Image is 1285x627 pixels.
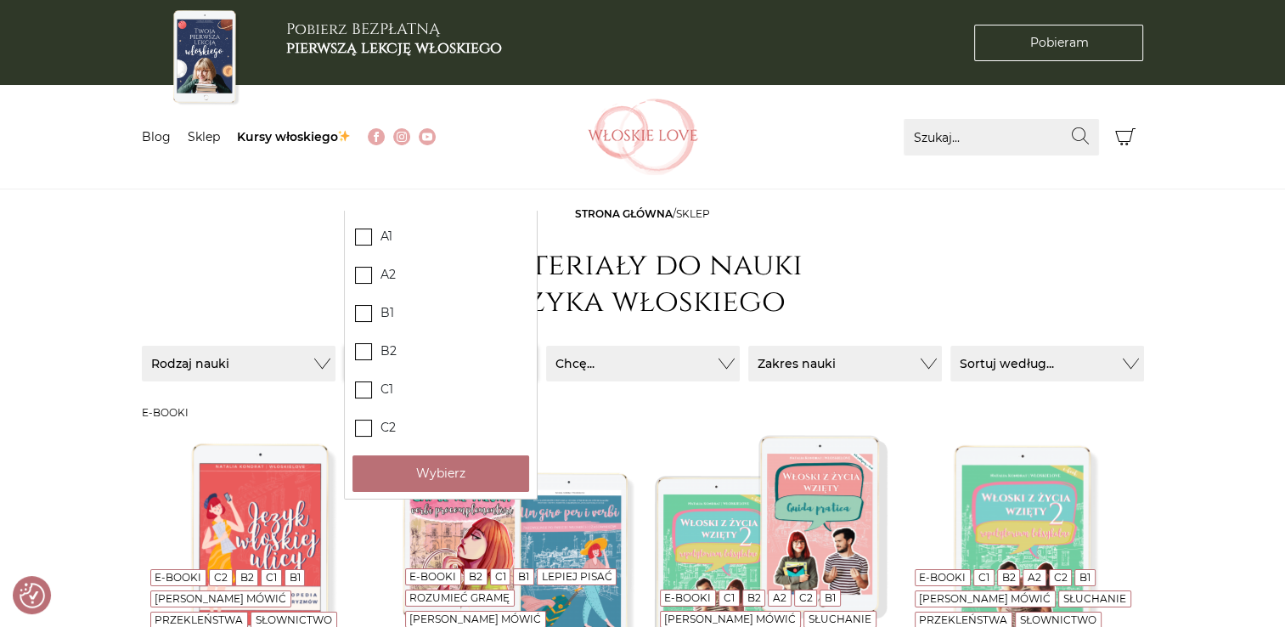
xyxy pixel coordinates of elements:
[575,207,673,220] a: Strona główna
[978,571,989,584] a: C1
[1054,571,1068,584] a: C2
[214,571,228,584] a: C2
[546,346,740,381] button: Chcę...
[919,592,1051,605] a: [PERSON_NAME] mówić
[494,570,505,583] a: C1
[345,409,537,447] label: C2
[237,129,352,144] a: Kursy włoskiego
[664,613,796,625] a: [PERSON_NAME] mówić
[575,207,710,220] span: /
[1107,119,1144,155] button: Koszyk
[240,571,253,584] a: B2
[290,571,301,584] a: B1
[747,591,760,604] a: B2
[473,247,813,320] h1: Materiały do nauki języka włoskiego
[724,591,735,604] a: C1
[142,407,1144,419] h3: E-booki
[748,346,942,381] button: Zakres nauki
[338,130,350,142] img: ✨
[286,20,502,57] h3: Pobierz BEZPŁATNĄ
[352,455,529,492] button: Wybierz
[919,571,966,584] a: E-booki
[825,591,836,604] a: B1
[155,592,286,605] a: [PERSON_NAME] mówić
[286,37,502,59] b: pierwszą lekcję włoskiego
[155,571,201,584] a: E-booki
[469,570,482,583] a: B2
[409,613,541,625] a: [PERSON_NAME] mówić
[345,217,537,256] label: A1
[256,613,332,626] a: Słownictwo
[1001,571,1015,584] a: B2
[266,571,277,584] a: C1
[409,591,510,604] a: Rozumieć gramę
[20,583,45,608] button: Preferencje co do zgód
[919,613,1007,626] a: Przekleństwa
[345,332,537,370] label: B2
[155,613,243,626] a: Przekleństwa
[1079,571,1091,584] a: B1
[950,346,1144,381] button: Sortuj według...
[974,25,1143,61] a: Pobieram
[1028,571,1041,584] a: A2
[142,129,171,144] a: Blog
[588,99,698,175] img: Włoskielove
[518,570,529,583] a: B1
[904,119,1099,155] input: Szukaj...
[345,370,537,409] label: C1
[1020,613,1096,626] a: Słownictwo
[20,583,45,608] img: Revisit consent button
[188,129,220,144] a: Sklep
[345,294,537,332] label: B1
[799,591,813,604] a: C2
[142,346,335,381] button: Rodzaj nauki
[1029,34,1088,52] span: Pobieram
[664,591,711,604] a: E-booki
[773,591,786,604] a: A2
[409,570,456,583] a: E-booki
[809,613,871,625] a: Słuchanie
[542,570,612,583] a: Lepiej pisać
[344,211,538,500] div: Rodzaj nauki
[1063,592,1126,605] a: Słuchanie
[345,256,537,294] label: A2
[676,207,710,220] span: sklep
